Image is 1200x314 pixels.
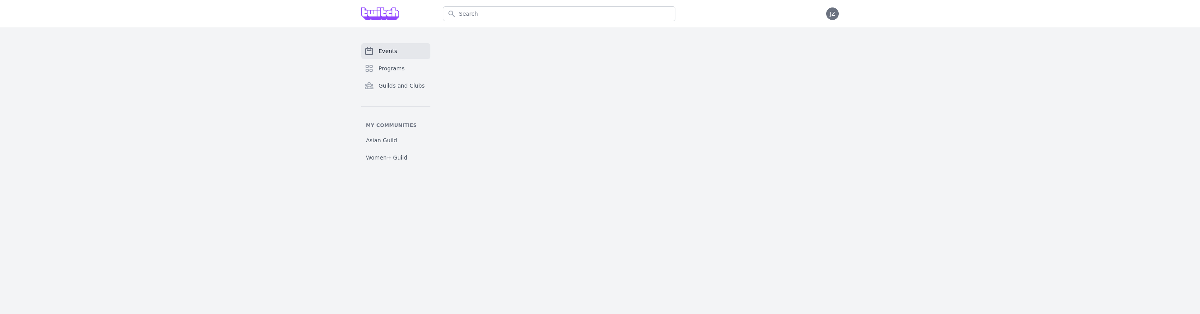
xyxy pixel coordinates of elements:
img: Grove [361,7,399,20]
p: My communities [361,122,430,129]
span: Women+ Guild [366,154,407,162]
span: JZ [830,11,835,17]
span: Asian Guild [366,136,397,144]
span: Events [379,47,397,55]
button: JZ [826,7,839,20]
input: Search [443,6,675,21]
span: Programs [379,64,404,72]
span: Guilds and Clubs [379,82,425,90]
a: Programs [361,61,430,76]
nav: Sidebar [361,43,430,165]
a: Guilds and Clubs [361,78,430,94]
a: Events [361,43,430,59]
a: Women+ Guild [361,151,430,165]
a: Asian Guild [361,133,430,147]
